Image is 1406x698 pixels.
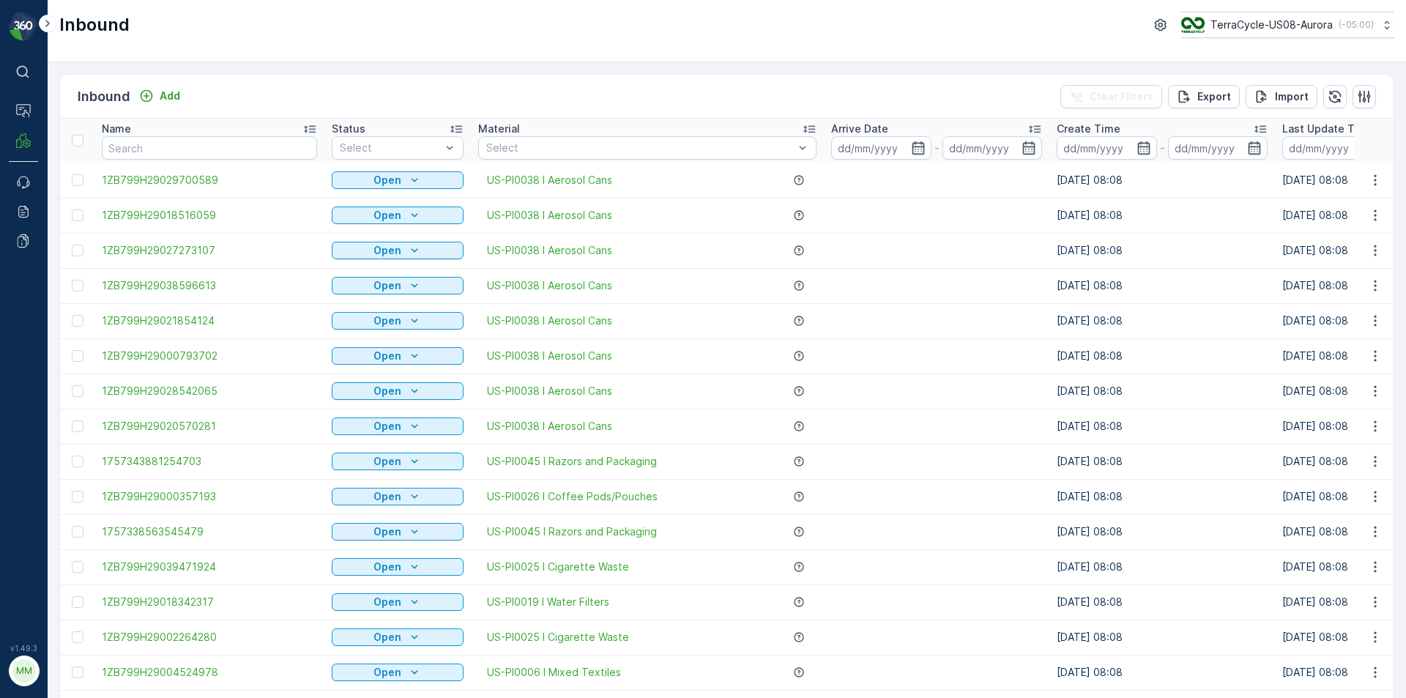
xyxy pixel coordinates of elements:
[487,313,612,328] a: US-PI0038 I Aerosol Cans
[487,243,612,258] a: US-PI0038 I Aerosol Cans
[102,243,317,258] a: 1ZB799H29027273107
[332,417,464,435] button: Open
[1049,479,1275,514] td: [DATE] 08:08
[9,12,38,41] img: logo
[72,667,83,678] div: Toggle Row Selected
[1275,89,1309,104] p: Import
[102,278,317,293] a: 1ZB799H29038596613
[942,136,1043,160] input: dd/mm/yyyy
[373,489,401,504] p: Open
[102,630,317,645] a: 1ZB799H29002264280
[332,558,464,576] button: Open
[332,628,464,646] button: Open
[487,560,629,574] a: US-PI0025 I Cigarette Waste
[1282,122,1374,136] p: Last Update Time
[1057,122,1120,136] p: Create Time
[487,630,629,645] a: US-PI0025 I Cigarette Waste
[72,456,83,467] div: Toggle Row Selected
[102,313,317,328] span: 1ZB799H29021854124
[72,174,83,186] div: Toggle Row Selected
[831,122,888,136] p: Arrive Date
[487,278,612,293] a: US-PI0038 I Aerosol Cans
[831,136,931,160] input: dd/mm/yyyy
[332,347,464,365] button: Open
[72,526,83,538] div: Toggle Row Selected
[1049,338,1275,374] td: [DATE] 08:08
[1339,19,1374,31] p: ( -05:00 )
[373,665,401,680] p: Open
[487,419,612,434] a: US-PI0038 I Aerosol Cans
[1049,584,1275,620] td: [DATE] 08:08
[487,454,657,469] a: US-PI0045 I Razors and Packaging
[102,136,317,160] input: Search
[1282,136,1383,160] input: dd/mm/yyyy
[487,595,609,609] a: US-PI0019 I Water Filters
[102,173,317,188] a: 1ZB799H29029700589
[102,489,317,504] span: 1ZB799H29000357193
[373,454,401,469] p: Open
[373,208,401,223] p: Open
[487,208,612,223] a: US-PI0038 I Aerosol Cans
[72,491,83,502] div: Toggle Row Selected
[1049,409,1275,444] td: [DATE] 08:08
[332,171,464,189] button: Open
[72,385,83,397] div: Toggle Row Selected
[1049,268,1275,303] td: [DATE] 08:08
[487,665,621,680] a: US-PI0006 I Mixed Textiles
[1049,303,1275,338] td: [DATE] 08:08
[332,277,464,294] button: Open
[373,524,401,539] p: Open
[102,349,317,363] a: 1ZB799H29000793702
[332,488,464,505] button: Open
[332,122,365,136] p: Status
[1181,17,1205,33] img: image_ci7OI47.png
[373,595,401,609] p: Open
[102,122,131,136] p: Name
[102,665,317,680] a: 1ZB799H29004524978
[373,384,401,398] p: Open
[1057,136,1157,160] input: dd/mm/yyyy
[72,420,83,432] div: Toggle Row Selected
[332,382,464,400] button: Open
[373,243,401,258] p: Open
[373,560,401,574] p: Open
[72,350,83,362] div: Toggle Row Selected
[1049,374,1275,409] td: [DATE] 08:08
[102,208,317,223] span: 1ZB799H29018516059
[487,524,657,539] a: US-PI0045 I Razors and Packaging
[1049,514,1275,549] td: [DATE] 08:08
[12,659,36,683] div: MM
[1049,444,1275,479] td: [DATE] 08:08
[1049,620,1275,655] td: [DATE] 08:08
[332,523,464,541] button: Open
[1060,85,1162,108] button: Clear Filters
[487,173,612,188] span: US-PI0038 I Aerosol Cans
[102,454,317,469] a: 1757343881254703
[102,524,317,539] span: 1757338563545479
[59,13,130,37] p: Inbound
[487,349,612,363] a: US-PI0038 I Aerosol Cans
[102,560,317,574] a: 1ZB799H29039471924
[487,384,612,398] a: US-PI0038 I Aerosol Cans
[373,313,401,328] p: Open
[1168,85,1240,108] button: Export
[160,89,180,103] p: Add
[332,312,464,330] button: Open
